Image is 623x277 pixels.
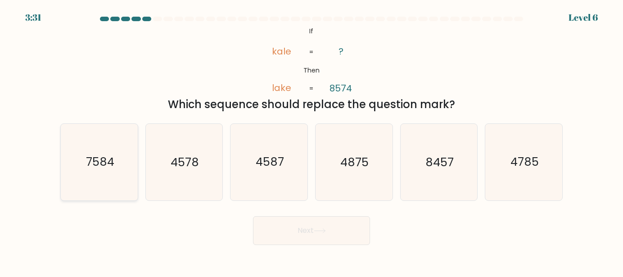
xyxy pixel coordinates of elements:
[272,82,292,95] tspan: lake
[256,154,284,170] text: 4587
[25,11,41,24] div: 3:31
[569,11,598,24] div: Level 6
[510,154,539,170] text: 4785
[272,45,292,58] tspan: kale
[171,154,199,170] text: 4578
[330,82,352,95] tspan: 8574
[310,47,314,56] tspan: =
[339,45,343,58] tspan: ?
[66,96,557,113] div: Which sequence should replace the question mark?
[340,154,369,170] text: 4875
[310,84,314,93] tspan: =
[86,154,114,170] text: 7584
[310,27,314,36] tspan: If
[303,66,320,75] tspan: Then
[253,216,370,245] button: Next
[254,25,369,95] svg: @import url('[URL][DOMAIN_NAME]);
[425,154,454,170] text: 8457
